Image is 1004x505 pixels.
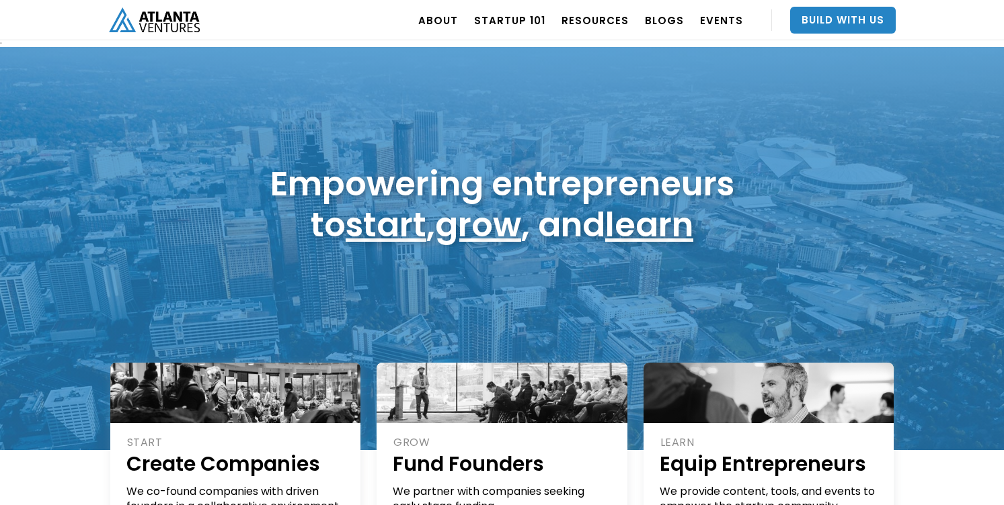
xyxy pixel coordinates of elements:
div: GROW [393,435,613,450]
a: EVENTS [700,1,743,39]
a: grow [435,201,521,248]
a: BLOGS [645,1,684,39]
h1: Empowering entrepreneurs to , , and [270,163,734,245]
a: ABOUT [418,1,458,39]
a: start [346,201,426,248]
h1: Fund Founders [393,450,613,477]
div: LEARN [660,435,880,450]
a: Startup 101 [474,1,545,39]
a: learn [605,201,693,248]
a: RESOURCES [562,1,629,39]
a: Build With Us [790,7,896,34]
div: START [127,435,346,450]
h1: Equip Entrepreneurs [660,450,880,477]
h1: Create Companies [126,450,346,477]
